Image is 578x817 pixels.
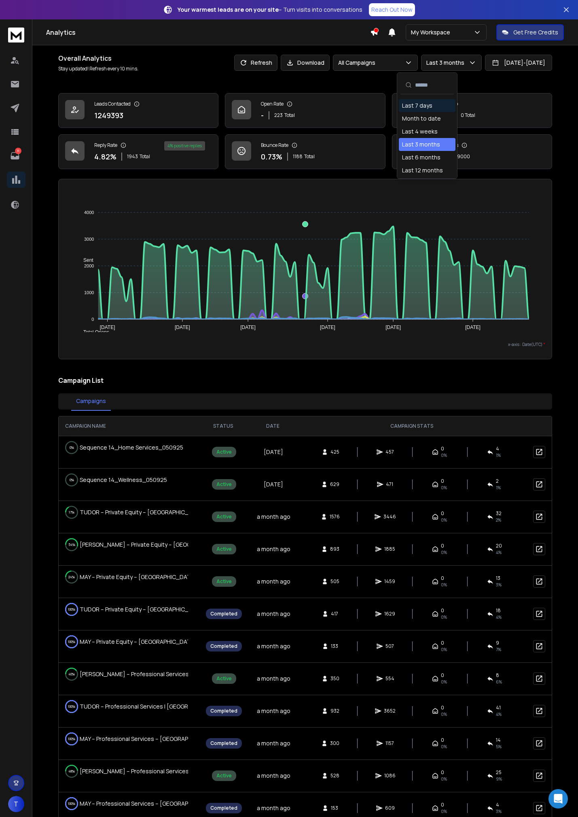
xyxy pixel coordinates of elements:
[178,6,279,13] strong: Your warmest leads are on your site
[8,796,24,812] button: T
[178,6,362,14] p: – Turn visits into conversations
[15,148,21,154] p: 11
[402,153,440,161] div: Last 6 months
[402,140,440,149] div: Last 3 months
[371,6,413,14] p: Reach Out Now
[402,115,441,123] div: Month to date
[402,127,438,136] div: Last 4 weeks
[7,148,23,164] a: 11
[513,28,558,36] p: Get Free Credits
[402,166,443,174] div: Last 12 months
[8,28,24,42] img: logo
[402,102,432,110] div: Last 7 days
[369,3,415,16] a: Reach Out Now
[548,789,568,809] div: Open Intercom Messenger
[496,24,564,40] button: Get Free Credits
[411,28,453,36] p: My Workspace
[46,28,370,37] h1: Analytics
